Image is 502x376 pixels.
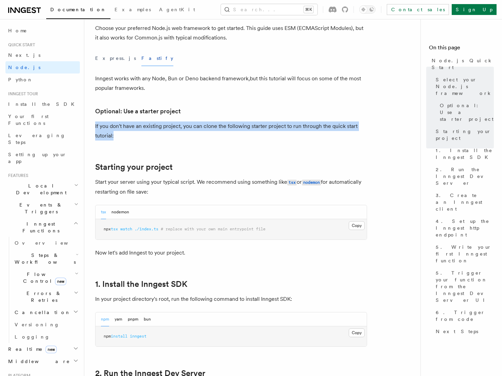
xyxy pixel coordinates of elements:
[436,192,494,212] span: 3. Create an Inngest client
[436,218,494,238] span: 4. Set up the Inngest http endpoint
[436,244,494,264] span: 5. Write your first Inngest function
[429,54,494,73] a: Node.js Quick Start
[46,2,110,19] a: Documentation
[15,334,50,340] span: Logging
[12,237,80,249] a: Overview
[95,23,367,43] p: Choose your preferred Node.js web framework to get started. This guide uses ESM (ECMAScript Modul...
[8,114,49,126] span: Your first Functions
[436,269,494,304] span: 5. Trigger your function from the Inngest Dev Server UI
[12,309,71,316] span: Cancellation
[5,220,73,234] span: Inngest Functions
[433,125,494,144] a: Starting your project
[436,309,494,323] span: 6. Trigger from code
[8,77,33,82] span: Python
[433,306,494,325] a: 6. Trigger from code
[95,248,367,258] p: Now let's add Inngest to your project.
[5,91,38,97] span: Inngest tour
[111,205,129,219] button: nodemon
[159,7,195,12] span: AgentKit
[115,312,122,326] button: yarn
[115,7,151,12] span: Examples
[12,318,80,331] a: Versioning
[5,182,74,196] span: Local Development
[12,290,74,304] span: Errors & Retries
[135,227,158,231] span: ./index.ts
[5,110,80,129] a: Your first Functions
[12,268,80,287] button: Flow Controlnew
[144,312,151,326] button: bun
[12,271,75,284] span: Flow Control
[436,328,478,335] span: Next Steps
[111,334,127,339] span: install
[12,331,80,343] a: Logging
[8,101,79,107] span: Install the SDK
[155,2,199,18] a: AgentKit
[387,4,449,15] a: Contact sales
[349,328,365,337] button: Copy
[433,189,494,215] a: 3. Create an Inngest client
[95,177,367,197] p: Start your server using your typical script. We recommend using something like or for automatical...
[429,44,494,54] h4: On this page
[101,312,109,326] button: npm
[15,322,59,327] span: Versioning
[95,107,181,116] a: Optional: Use a starter project
[5,358,70,365] span: Middleware
[55,278,66,285] span: new
[5,180,80,199] button: Local Development
[433,73,494,99] a: Select your Node.js framework
[433,144,494,163] a: 1. Install the Inngest SDK
[5,199,80,218] button: Events & Triggers
[161,227,265,231] span: # replace with your own main entrypoint file
[287,180,297,185] code: tsx
[12,287,80,306] button: Errors & Retries
[104,227,111,231] span: npx
[433,325,494,338] a: Next Steps
[287,179,297,185] a: tsx
[433,163,494,189] a: 2. Run the Inngest Dev Server
[5,73,80,86] a: Python
[110,2,155,18] a: Examples
[46,346,57,353] span: new
[5,343,80,355] button: Realtimenew
[440,102,494,122] span: Optional: Use a starter project
[130,334,146,339] span: inngest
[8,65,40,70] span: Node.js
[95,294,367,304] p: In your project directory's root, run the following command to install Inngest SDK:
[5,218,80,237] button: Inngest Functions
[452,4,497,15] a: Sign Up
[433,241,494,267] a: 5. Write your first Inngest function
[5,346,57,353] span: Realtime
[141,51,173,66] button: Fastify
[5,61,80,73] a: Node.js
[5,24,80,37] a: Home
[433,215,494,241] a: 4. Set up the Inngest http endpoint
[5,42,35,48] span: Quick start
[8,27,27,34] span: Home
[8,152,67,164] span: Setting up your app
[221,4,317,15] button: Search...⌘K
[128,312,138,326] button: pnpm
[120,227,132,231] span: watch
[95,121,367,141] p: If you don't have an existing project, you can clone the following starter project to run through...
[95,74,367,93] p: Inngest works with any Node, Bun or Deno backend framework,but this tutorial will focus on some o...
[12,252,76,265] span: Steps & Workflows
[432,57,494,71] span: Node.js Quick Start
[95,51,136,66] button: Express.js
[5,201,74,215] span: Events & Triggers
[95,162,173,172] a: Starting your project
[302,180,321,185] code: nodemon
[359,5,376,14] button: Toggle dark mode
[8,133,66,145] span: Leveraging Steps
[5,237,80,343] div: Inngest Functions
[101,205,106,219] button: tsx
[12,249,80,268] button: Steps & Workflows
[433,267,494,306] a: 5. Trigger your function from the Inngest Dev Server UI
[436,76,494,97] span: Select your Node.js framework
[8,52,40,58] span: Next.js
[5,148,80,167] a: Setting up your app
[436,128,494,142] span: Starting your project
[15,240,85,246] span: Overview
[5,98,80,110] a: Install the SDK
[111,227,118,231] span: tsx
[436,166,494,186] span: 2. Run the Inngest Dev Server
